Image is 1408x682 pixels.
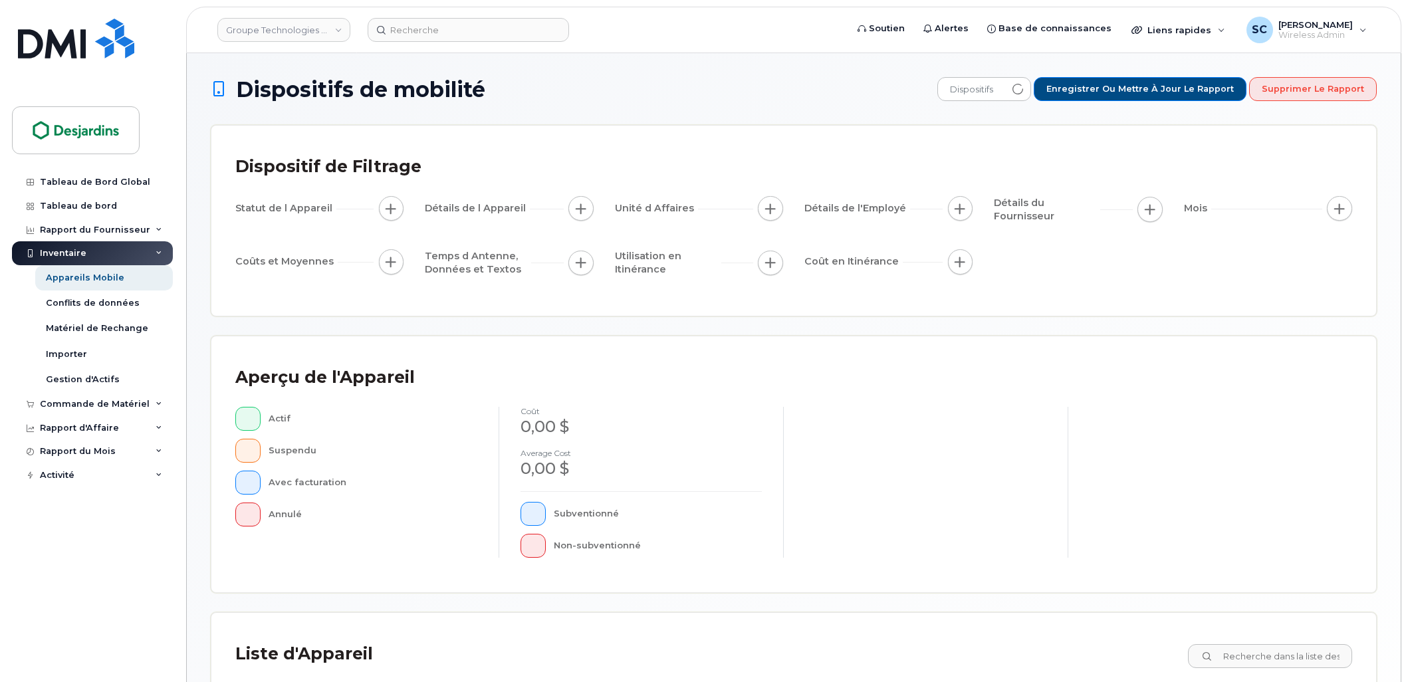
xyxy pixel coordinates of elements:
[938,78,1005,102] span: Dispositifs
[236,78,485,101] span: Dispositifs de mobilité
[554,502,763,526] div: Subventionné
[269,439,478,463] div: Suspendu
[269,471,478,495] div: Avec facturation
[1046,83,1234,95] span: Enregistrer ou mettre à jour le rapport
[235,150,421,184] div: Dispositif de Filtrage
[269,503,478,526] div: Annulé
[1262,83,1364,95] span: Supprimer le rapport
[235,360,415,395] div: Aperçu de l'Appareil
[1249,77,1377,101] button: Supprimer le rapport
[1188,644,1352,668] input: Recherche dans la liste des appareils ...
[1184,201,1211,215] span: Mois
[994,196,1100,223] span: Détails du Fournisseur
[235,637,373,671] div: Liste d'Appareil
[615,249,721,277] span: Utilisation en Itinérance
[1034,77,1246,101] button: Enregistrer ou mettre à jour le rapport
[804,255,903,269] span: Coût en Itinérance
[235,201,336,215] span: Statut de l Appareil
[521,457,762,480] div: 0,00 $
[425,201,530,215] span: Détails de l Appareil
[235,255,338,269] span: Coûts et Moyennes
[521,407,762,415] h4: coût
[521,449,762,457] h4: Average cost
[521,415,762,438] div: 0,00 $
[554,534,763,558] div: Non-subventionné
[269,407,478,431] div: Actif
[425,249,531,277] span: Temps d Antenne, Données et Textos
[615,201,698,215] span: Unité d Affaires
[804,201,910,215] span: Détails de l'Employé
